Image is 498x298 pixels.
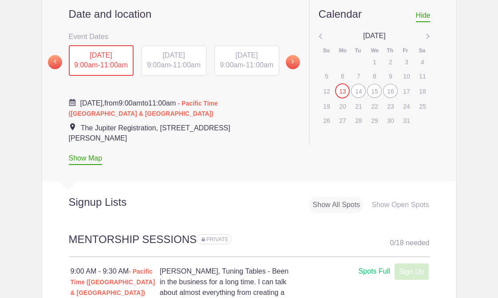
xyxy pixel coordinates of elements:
[383,99,398,113] div: 23
[367,84,382,98] div: 15
[383,55,398,68] div: 2
[415,84,430,98] div: 18
[71,266,160,298] div: 9:00 AM - 9:30 AM
[148,99,176,107] span: 11:00am
[355,47,362,55] div: Tu
[69,124,230,142] span: The Jupiter Registration, [STREET_ADDRESS][PERSON_NAME]
[142,46,206,76] div: -
[419,47,426,55] div: Sa
[351,114,366,127] div: 28
[394,239,395,247] span: /
[335,99,350,113] div: 20
[426,31,430,43] img: Angle left gray
[351,69,366,82] div: 7
[351,99,366,113] div: 21
[309,197,364,213] div: Show All Spots
[69,45,134,76] div: -
[69,232,430,257] h2: MENTORSHIP SESSIONS
[69,99,218,117] span: from to
[363,32,385,39] span: [DATE]
[69,99,76,106] img: Cal purple
[371,47,378,55] div: We
[323,47,330,55] div: Su
[368,197,433,213] div: Show Open Spots
[383,69,398,82] div: 9
[147,61,170,69] span: 9:00am
[319,114,334,127] div: 26
[214,45,280,76] button: [DATE] 9:00am-11:00am
[359,266,390,277] div: Spots Full
[69,8,279,21] h2: Date and location
[173,61,201,69] span: 11:00am
[69,30,279,43] h3: Event Dates
[387,47,394,55] div: Th
[335,83,350,98] div: 13
[100,61,128,69] span: 11:00am
[339,47,346,55] div: Mo
[367,55,382,68] div: 1
[399,99,414,113] div: 24
[415,55,430,68] div: 4
[383,84,398,98] div: 16
[335,114,350,127] div: 27
[319,99,334,113] div: 19
[416,12,431,22] span: Hide
[390,236,430,250] div: 0 18 needed
[74,61,98,69] span: 9:00am
[202,236,229,243] span: Sign ups for this sign up list are private. Your sign up will be visible only to you and the even...
[415,69,430,82] div: 11
[399,55,414,68] div: 3
[399,69,414,82] div: 10
[90,51,112,59] span: [DATE]
[319,84,334,98] div: 12
[246,61,273,69] span: 11:00am
[214,46,279,76] div: -
[367,114,382,127] div: 29
[399,114,414,127] div: 31
[206,236,229,243] span: PRIVATE
[220,61,243,69] span: 9:00am
[80,99,105,107] span: [DATE],
[202,237,205,241] img: Lock
[383,114,398,127] div: 30
[367,99,382,113] div: 22
[351,84,366,98] div: 14
[399,84,414,98] div: 17
[403,47,410,55] div: Fr
[236,51,258,59] span: [DATE]
[415,99,430,113] div: 25
[162,51,185,59] span: [DATE]
[70,123,75,130] img: Event location
[141,45,207,76] button: [DATE] 9:00am-11:00am
[42,196,180,209] h2: Signup Lists
[335,69,350,82] div: 6
[69,100,218,117] span: - Pacific Time ([GEOGRAPHIC_DATA] & [GEOGRAPHIC_DATA])
[68,45,134,77] button: [DATE] 9:00am-11:00am
[367,69,382,82] div: 8
[319,69,334,82] div: 5
[119,99,142,107] span: 9:00am
[69,154,103,165] a: Show Map
[318,8,361,21] div: Calendar
[318,31,323,43] img: Angle left gray
[71,268,155,296] span: - Pacific Time ([GEOGRAPHIC_DATA] & [GEOGRAPHIC_DATA])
